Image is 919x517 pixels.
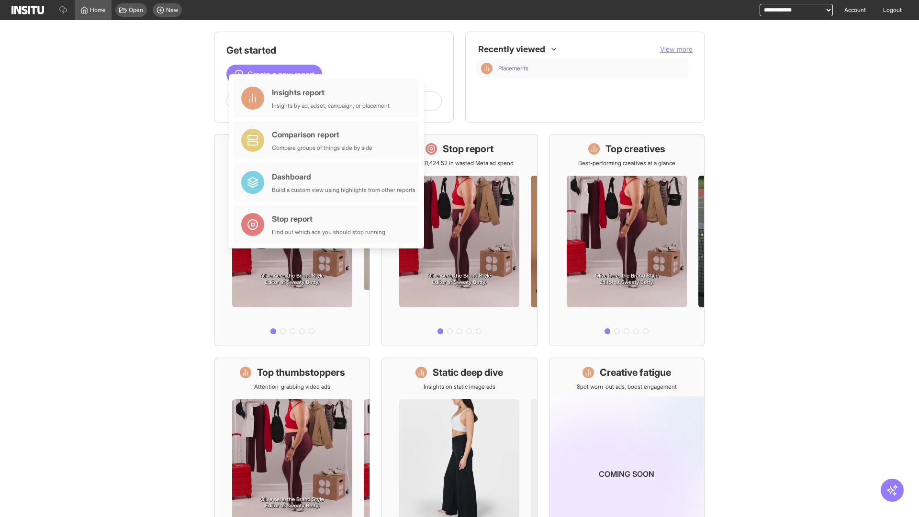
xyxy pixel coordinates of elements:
[660,45,693,53] span: View more
[605,142,665,156] h1: Top creatives
[549,134,705,346] a: Top creativesBest-performing creatives at a glance
[226,44,442,57] h1: Get started
[247,68,314,80] span: Create a new report
[433,366,503,379] h1: Static deep dive
[272,213,385,225] div: Stop report
[578,159,675,167] p: Best-performing creatives at a glance
[481,63,493,74] div: Insights
[214,134,370,346] a: What's live nowSee all active ads instantly
[272,87,390,98] div: Insights report
[11,6,44,14] img: Logo
[405,159,514,167] p: Save £31,424.52 in wasted Meta ad spend
[166,6,178,14] span: New
[90,6,106,14] span: Home
[129,6,143,14] span: Open
[254,383,330,391] p: Attention-grabbing video ads
[272,129,372,140] div: Comparison report
[498,65,528,72] span: Placements
[498,65,685,72] span: Placements
[226,65,322,84] button: Create a new report
[257,366,345,379] h1: Top thumbstoppers
[660,45,693,54] button: View more
[424,383,495,391] p: Insights on static image ads
[272,186,415,194] div: Build a custom view using highlights from other reports
[272,228,385,236] div: Find out which ads you should stop running
[381,134,537,346] a: Stop reportSave £31,424.52 in wasted Meta ad spend
[272,144,372,152] div: Compare groups of things side by side
[272,171,415,182] div: Dashboard
[272,102,390,110] div: Insights by ad, adset, campaign, or placement
[443,142,493,156] h1: Stop report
